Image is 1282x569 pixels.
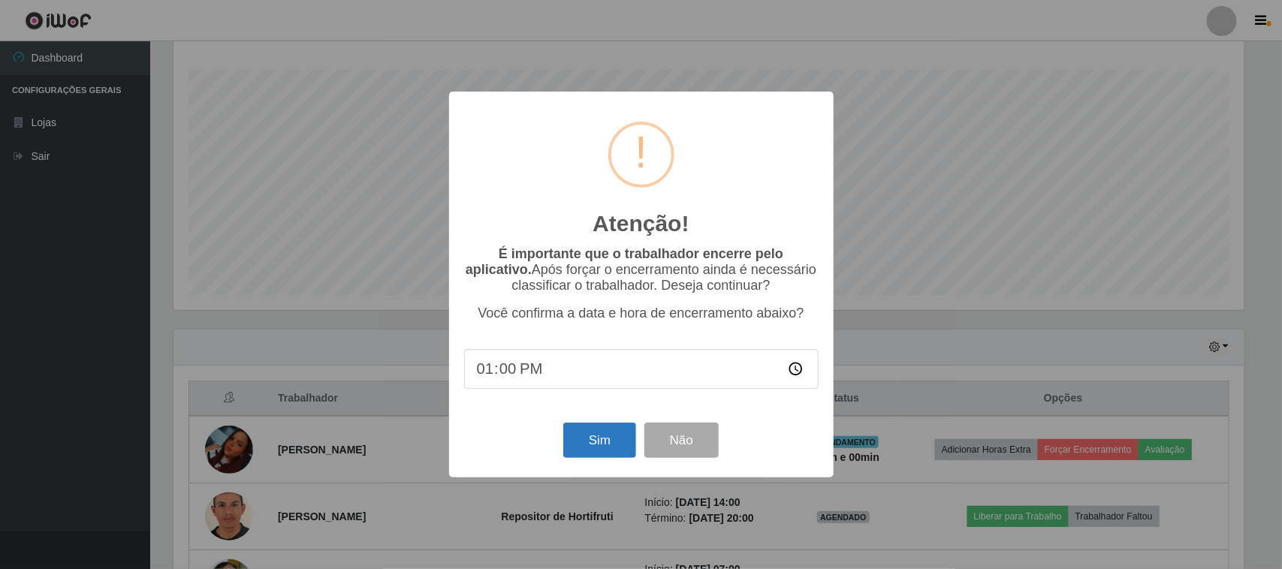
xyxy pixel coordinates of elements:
[644,423,719,458] button: Não
[466,246,783,277] b: É importante que o trabalhador encerre pelo aplicativo.
[464,246,819,294] p: Após forçar o encerramento ainda é necessário classificar o trabalhador. Deseja continuar?
[464,306,819,321] p: Você confirma a data e hora de encerramento abaixo?
[593,210,689,237] h2: Atenção!
[563,423,636,458] button: Sim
